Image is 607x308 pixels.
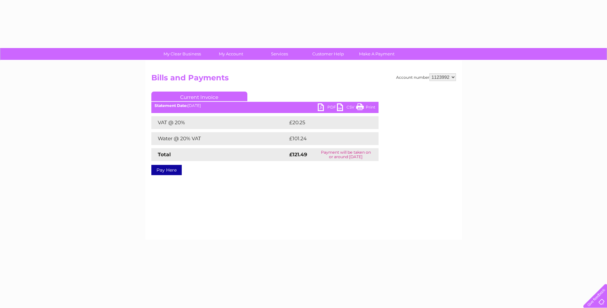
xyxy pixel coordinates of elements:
[253,48,306,60] a: Services
[151,132,288,145] td: Water @ 20% VAT
[151,73,456,85] h2: Bills and Payments
[337,103,356,113] a: CSV
[318,103,337,113] a: PDF
[158,151,171,158] strong: Total
[156,48,209,60] a: My Clear Business
[350,48,403,60] a: Make A Payment
[288,116,365,129] td: £20.25
[356,103,375,113] a: Print
[151,165,182,175] a: Pay Here
[288,132,366,145] td: £101.24
[151,116,288,129] td: VAT @ 20%
[289,151,307,158] strong: £121.49
[302,48,355,60] a: Customer Help
[396,73,456,81] div: Account number
[151,103,379,108] div: [DATE]
[204,48,257,60] a: My Account
[151,92,247,101] a: Current Invoice
[155,103,188,108] b: Statement Date:
[313,148,378,161] td: Payment will be taken on or around [DATE]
